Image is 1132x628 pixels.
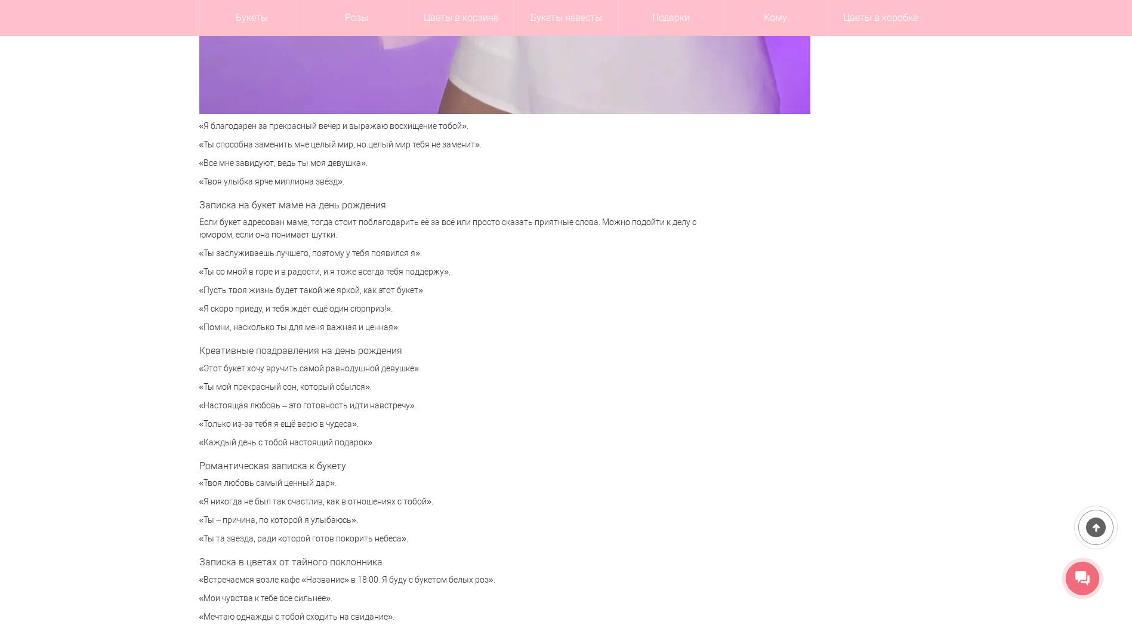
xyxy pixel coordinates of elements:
h3: Записка в цветах от тайного поклонника [199,557,707,568]
p: «Ты способна заменить мне целый мир, но целый мир тебя не заменит». [199,138,707,151]
p: «Мечтаю однажды с тобой сходить на свидание». [199,611,707,623]
p: «Твоя улыбка ярче миллиона звёзд». [199,176,707,188]
p: «Ты со мной в горе и в радости, и я тоже всегда тебя поддержу». [199,266,707,278]
p: «Мои чувства к тебе все сильнее». [199,592,707,605]
p: «Каждый день с тобой настоящий подарок». [199,436,707,449]
p: «Я скоро приеду, и тебя ждёт ещё один сюрприз!». [199,303,707,315]
p: «Я благодарен за прекрасный вечер и выражаю восхищение тобой». [199,120,707,133]
p: «Ты – причина, по которой я улыбаюсь». [199,514,707,527]
h3: Романтическая записка к букету [199,461,707,472]
h3: Записка на букет маме на день рождения [199,200,707,211]
p: Если букет адресован маме, тогда стоит поблагодарить её за всё или просто сказать приятные слова.... [199,216,707,241]
p: «Только из-за тебя я ещё верю в чудеса». [199,418,707,430]
p: «Ты мой прекрасный сон, который сбылся». [199,381,707,393]
p: «Встречаемся возле кафе «Название» в 18:00. Я буду с букетом белых роз». [199,574,707,586]
p: «Ты та звезда, ради которой готов покорить небеса». [199,532,707,545]
p: «Помни, насколько ты для меня важная и ценная». [199,321,707,334]
p: «Я никогда не был так счастлив, как в отношениях с тобой». [199,495,707,508]
p: «Твоя любовь самый ценный дар». [199,477,707,490]
p: «Настоящая любовь – это готовность идти навстречу». [199,399,707,412]
p: «Все мне завидуют, ведь ты моя девушка». [199,157,707,170]
p: «Ты заслуживаешь лучшего, поэтому у тебя появился я». [199,247,707,260]
p: «Пусть твоя жизнь будет такой же яркой, как этот букет». [199,284,707,297]
p: «Этот букет хочу вручить самой равнодушной девушке». [199,362,707,375]
h3: Креативные поздравления на день рождения [199,346,707,356]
